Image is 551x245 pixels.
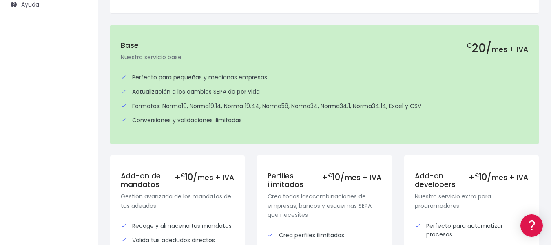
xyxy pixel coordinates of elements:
[491,173,528,182] span: mes + IVA
[197,173,234,182] span: mes + IVA
[345,173,381,182] span: mes + IVA
[466,41,528,55] h2: 20/
[121,192,234,210] p: Gestión avanzada de los mandatos de tus adeudos
[121,53,528,62] p: Nuestro servicio base
[121,102,528,110] div: Formatos: Norma19, Norma19.14, Norma 19.44, Norma58, Norma34, Norma34.1, Norma34.14, Excel y CSV
[475,172,479,179] small: €
[121,116,528,125] div: Conversiones y validaciones ilimitadas
[322,172,381,182] div: + 10/
[121,73,528,82] div: Perfecto para pequeñas y medianas empresas
[491,45,528,54] span: mes + IVA
[121,222,234,230] div: Recoge y almacena tus mandatos
[175,172,234,182] div: + 10/
[121,41,528,50] h5: Base
[415,172,528,189] h5: Add-on developers
[469,172,528,182] div: + 10/
[121,88,528,96] div: Actualización a los cambios SEPA de por vida
[328,172,332,179] small: €
[121,172,234,189] h5: Add-on de mandatos
[415,192,528,210] p: Nuestro servicio extra para programadores
[181,172,185,179] small: €
[415,222,528,239] div: Perfecto para automatizar procesos
[268,172,381,189] h5: Perfiles ilimitados
[21,0,39,9] span: Ayuda
[268,231,381,240] div: Crea perfiles ilimitados
[268,192,381,219] p: Crea todas lasccombinaciones de empresas, bancos y esquemas SEPA que necesites
[466,40,472,50] small: €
